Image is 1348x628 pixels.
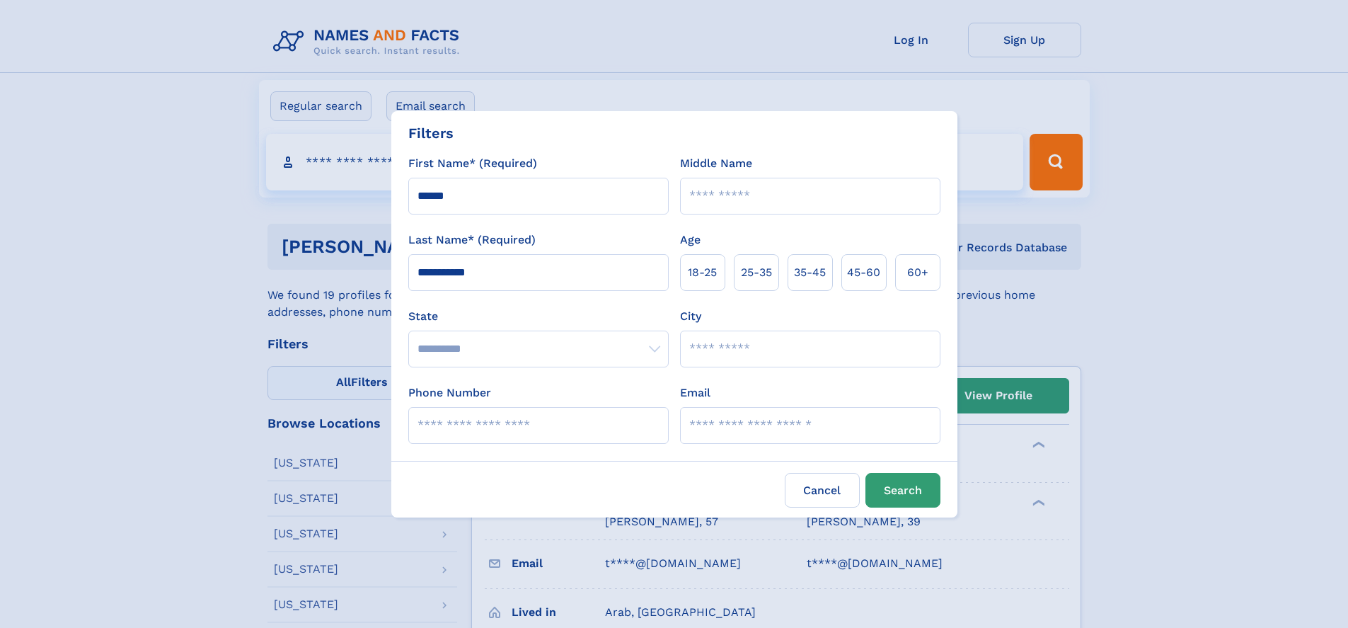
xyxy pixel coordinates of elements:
[680,232,701,249] label: Age
[785,473,860,508] label: Cancel
[741,264,772,281] span: 25‑35
[408,232,536,249] label: Last Name* (Required)
[794,264,826,281] span: 35‑45
[408,384,491,401] label: Phone Number
[907,264,928,281] span: 60+
[408,308,669,325] label: State
[847,264,880,281] span: 45‑60
[688,264,717,281] span: 18‑25
[680,384,710,401] label: Email
[408,155,537,172] label: First Name* (Required)
[408,122,454,144] div: Filters
[865,473,940,508] button: Search
[680,155,752,172] label: Middle Name
[680,308,701,325] label: City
